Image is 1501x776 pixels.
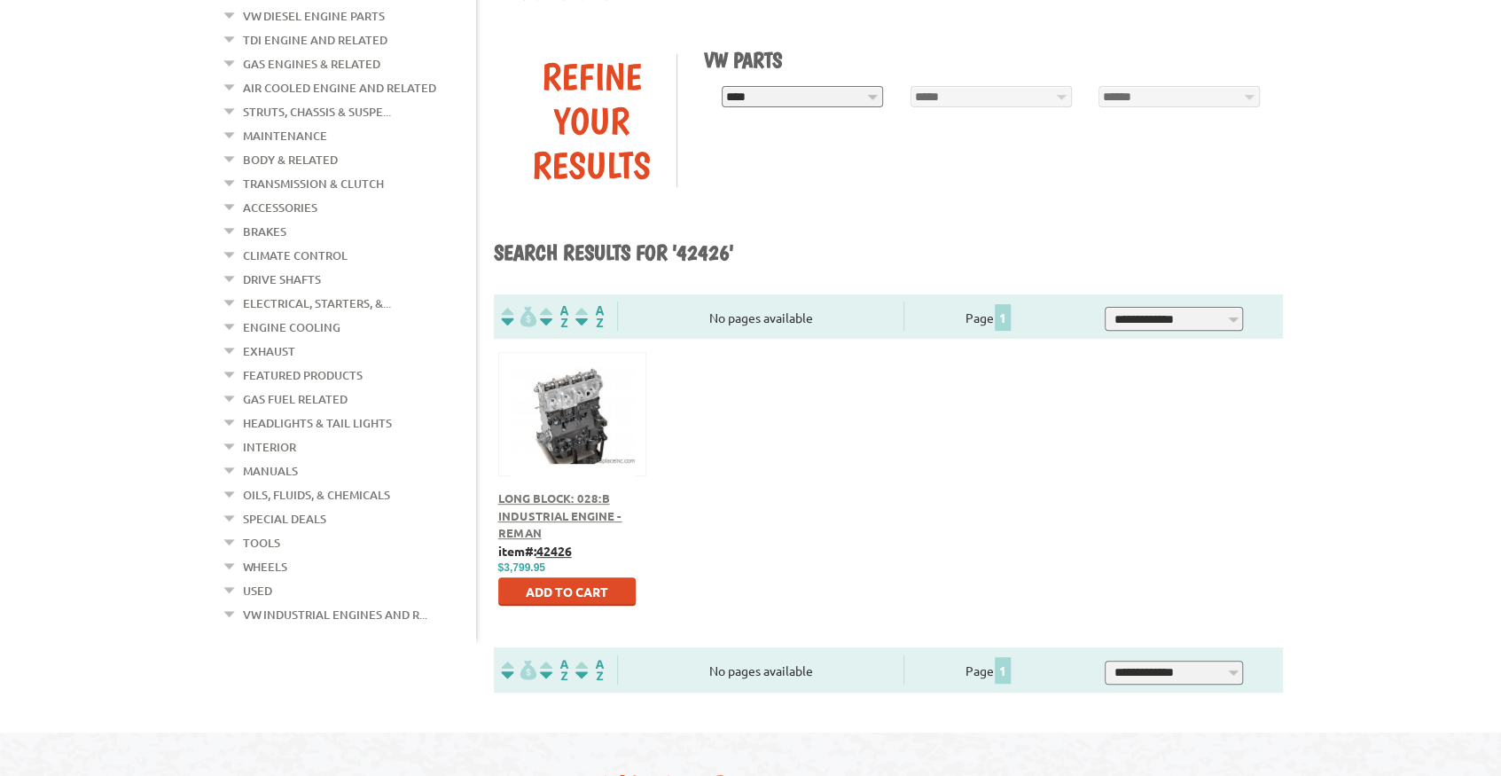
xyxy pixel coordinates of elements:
[243,603,427,626] a: VW Industrial Engines and R...
[501,306,536,326] img: filterpricelow.svg
[243,124,327,147] a: Maintenance
[526,584,608,600] span: Add to Cart
[243,364,363,387] a: Featured Products
[498,561,545,574] span: $3,799.95
[903,302,1073,331] div: Page
[243,100,391,123] a: Struts, Chassis & Suspe...
[903,655,1073,685] div: Page
[243,483,390,506] a: Oils, Fluids, & Chemicals
[243,196,317,219] a: Accessories
[498,490,622,540] a: Long Block: 028:B Industrial Engine - Reman
[494,239,1283,268] h1: Search results for '42426'
[243,316,340,339] a: Engine Cooling
[536,543,572,559] u: 42426
[243,4,385,27] a: VW Diesel Engine Parts
[618,309,903,327] div: No pages available
[243,76,436,99] a: Air Cooled Engine and Related
[501,660,536,680] img: filterpricelow.svg
[243,268,321,291] a: Drive Shafts
[243,579,272,602] a: Used
[572,660,607,680] img: Sort by Sales Rank
[995,304,1011,331] span: 1
[507,54,677,187] div: Refine Your Results
[243,52,380,75] a: Gas Engines & Related
[243,555,287,578] a: Wheels
[498,577,636,606] button: Add to Cart
[243,340,295,363] a: Exhaust
[243,435,296,459] a: Interior
[243,148,338,171] a: Body & Related
[243,507,326,530] a: Special Deals
[243,388,348,411] a: Gas Fuel Related
[498,543,572,559] b: item#:
[536,660,572,680] img: Sort by Headline
[243,28,387,51] a: TDI Engine and Related
[243,220,286,243] a: Brakes
[243,412,392,435] a: Headlights & Tail Lights
[243,172,384,195] a: Transmission & Clutch
[243,531,280,554] a: Tools
[536,306,572,326] img: Sort by Headline
[572,306,607,326] img: Sort by Sales Rank
[243,244,348,267] a: Climate Control
[995,657,1011,684] span: 1
[243,459,298,482] a: Manuals
[704,47,1270,73] h1: VW Parts
[618,662,903,680] div: No pages available
[243,292,391,315] a: Electrical, Starters, &...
